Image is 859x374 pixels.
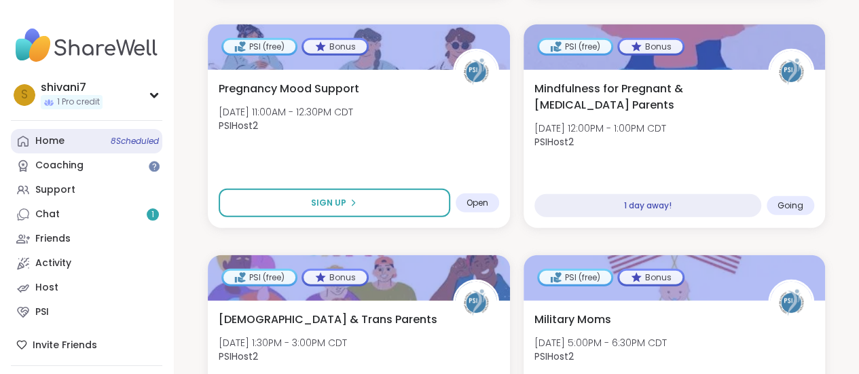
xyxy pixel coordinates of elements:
span: Pregnancy Mood Support [219,81,359,97]
a: Coaching [11,153,162,178]
div: Invite Friends [11,333,162,357]
span: 8 Scheduled [111,136,159,147]
a: Home8Scheduled [11,129,162,153]
div: Bonus [619,40,682,54]
span: [DATE] 5:00PM - 6:30PM CDT [534,336,667,350]
span: [DATE] 1:30PM - 3:00PM CDT [219,336,347,350]
div: Bonus [304,40,367,54]
img: PSIHost2 [770,282,812,324]
div: Coaching [35,159,84,172]
b: PSIHost2 [534,350,574,363]
div: PSI [35,305,49,319]
div: Activity [35,257,71,270]
span: 1 [151,209,154,221]
div: Host [35,281,58,295]
a: Host [11,276,162,300]
div: PSI (free) [539,271,611,284]
span: 1 Pro credit [57,96,100,108]
a: PSI [11,300,162,324]
div: shivani7 [41,80,103,95]
img: PSIHost2 [455,51,497,93]
span: [DATE] 11:00AM - 12:30PM CDT [219,105,353,119]
b: PSIHost2 [219,350,258,363]
img: PSIHost2 [770,51,812,93]
img: PSIHost2 [455,282,497,324]
div: Chat [35,208,60,221]
span: [DEMOGRAPHIC_DATA] & Trans Parents [219,312,437,328]
span: Open [467,198,488,208]
a: Support [11,178,162,202]
img: ShareWell Nav Logo [11,22,162,69]
button: Sign Up [219,189,450,217]
span: [DATE] 12:00PM - 1:00PM CDT [534,121,666,135]
div: PSI (free) [539,40,611,54]
span: Military Moms [534,312,611,328]
b: PSIHost2 [534,135,574,149]
div: Friends [35,232,71,246]
a: Friends [11,227,162,251]
div: PSI (free) [223,271,295,284]
span: Sign Up [311,197,346,209]
span: Going [778,200,803,211]
a: Chat1 [11,202,162,227]
div: Bonus [619,271,682,284]
div: Support [35,183,75,197]
span: Mindfulness for Pregnant & [MEDICAL_DATA] Parents [534,81,754,113]
div: 1 day away! [534,194,762,217]
b: PSIHost2 [219,119,258,132]
div: PSI (free) [223,40,295,54]
iframe: Spotlight [149,161,160,172]
a: Activity [11,251,162,276]
div: Bonus [304,271,367,284]
div: Home [35,134,65,148]
span: s [21,86,28,104]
